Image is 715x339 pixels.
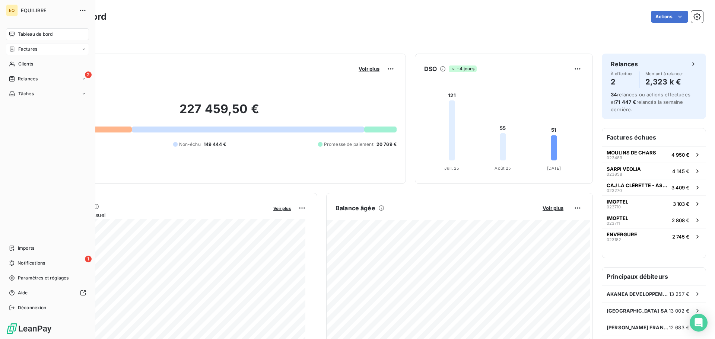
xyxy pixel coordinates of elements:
[669,291,689,297] span: 13 257 €
[540,205,566,211] button: Voir plus
[18,61,33,67] span: Clients
[607,150,656,156] span: MOULINS DE CHARS
[602,128,706,146] h6: Factures échues
[42,102,397,124] h2: 227 459,50 €
[602,146,706,163] button: MOULINS DE CHARS0234894 950 €
[18,90,34,97] span: Tâches
[324,141,374,148] span: Promesse de paiement
[607,182,668,188] span: CAJ LA CLÉRETTE - ASSOCIATION PAPILLONS
[18,76,38,82] span: Relances
[336,204,375,212] h6: Balance âgée
[671,152,689,158] span: 4 950 €
[179,141,201,148] span: Non-échu
[607,231,637,237] span: ENVERGURE
[543,205,563,211] span: Voir plus
[18,260,45,266] span: Notifications
[424,64,437,73] h6: DSO
[495,166,511,171] tspan: Août 25
[607,237,621,242] span: 023182
[18,46,37,52] span: Factures
[6,323,52,335] img: Logo LeanPay
[18,245,34,252] span: Imports
[611,92,690,112] span: relances ou actions effectuées et relancés la semaine dernière.
[21,7,74,13] span: EQUILIBRE
[607,324,669,330] span: [PERSON_NAME] FRANCE SAFETY ASSESSMENT
[204,141,226,148] span: 149 444 €
[672,217,689,223] span: 2 808 €
[607,221,620,226] span: 023711
[607,308,668,314] span: [GEOGRAPHIC_DATA] SA
[611,71,633,76] span: À effectuer
[607,215,628,221] span: IMOPTEL
[18,31,53,38] span: Tableau de bord
[85,71,92,78] span: 2
[607,156,622,160] span: 023489
[6,4,18,16] div: EQ
[273,206,291,211] span: Voir plus
[444,166,459,171] tspan: Juil. 25
[607,199,628,205] span: IMOPTEL
[42,211,268,219] span: Chiffre d'affaires mensuel
[449,65,476,72] span: -4 jours
[673,201,689,207] span: 3 103 €
[607,205,621,209] span: 023710
[607,172,622,176] span: 023858
[359,66,379,72] span: Voir plus
[271,205,293,211] button: Voir plus
[602,163,706,179] button: SARPI VEOLIA0238584 145 €
[672,168,689,174] span: 4 145 €
[607,291,669,297] span: AKANEA DEVELOPPEMENT
[607,166,641,172] span: SARPI VEOLIA
[602,228,706,244] button: ENVERGURE0231822 745 €
[669,308,689,314] span: 13 002 €
[645,71,683,76] span: Montant à relancer
[602,212,706,228] button: IMOPTEL0237112 808 €
[547,166,561,171] tspan: [DATE]
[6,287,89,299] a: Aide
[18,304,47,311] span: Déconnexion
[611,60,638,68] h6: Relances
[356,65,382,72] button: Voir plus
[651,11,688,23] button: Actions
[376,141,397,148] span: 20 769 €
[669,324,689,330] span: 12 683 €
[18,290,28,296] span: Aide
[602,179,706,195] button: CAJ LA CLÉRETTE - ASSOCIATION PAPILLONS0232703 409 €
[645,76,683,88] h4: 2,323 k €
[615,99,636,105] span: 71 447 €
[672,234,689,240] span: 2 745 €
[671,185,689,191] span: 3 409 €
[690,314,708,332] div: Open Intercom Messenger
[602,195,706,212] button: IMOPTEL0237103 103 €
[602,268,706,285] h6: Principaux débiteurs
[611,76,633,88] h4: 2
[18,275,69,281] span: Paramètres et réglages
[607,188,622,193] span: 023270
[611,92,617,97] span: 34
[85,256,92,262] span: 1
